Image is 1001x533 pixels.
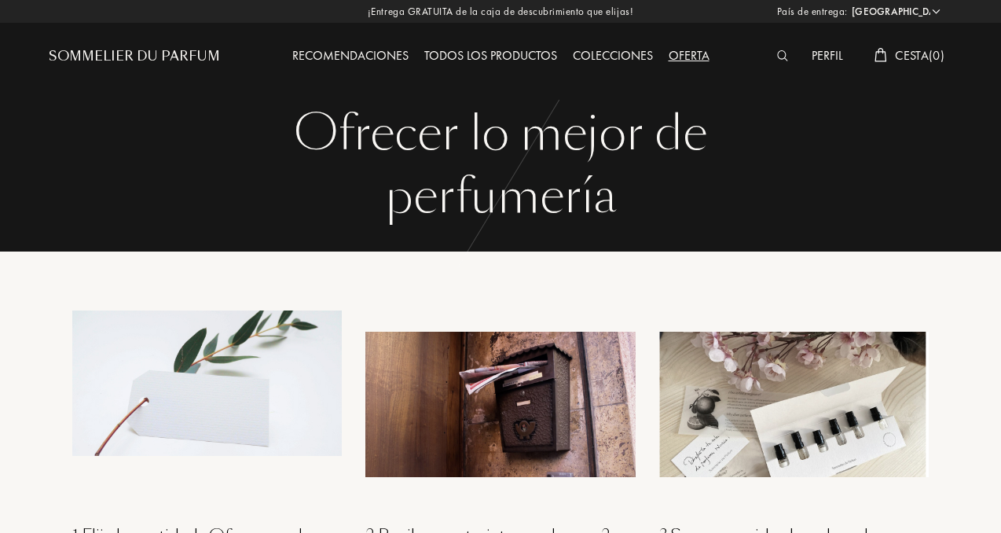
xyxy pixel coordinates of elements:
[365,332,635,477] img: gift_2.jpg
[49,47,220,66] a: Sommelier du Parfum
[72,311,342,456] img: gift_1.jpg
[661,47,717,64] a: Oferta
[60,165,940,228] div: perfumería
[565,47,661,64] a: Colecciones
[565,46,661,67] div: Colecciones
[895,47,944,64] span: Cesta ( 0 )
[284,47,416,64] a: Recomendaciones
[284,46,416,67] div: Recomendaciones
[416,46,565,67] div: Todos los productos
[416,47,565,64] a: Todos los productos
[60,102,940,165] div: Ofrecer lo mejor de
[874,48,887,62] img: cart_white.svg
[804,47,851,64] a: Perfil
[777,50,789,61] img: search_icn_white.svg
[777,4,848,20] span: País de entrega:
[804,46,851,67] div: Perfil
[661,46,717,67] div: Oferta
[659,332,929,477] img: gift_3.jpg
